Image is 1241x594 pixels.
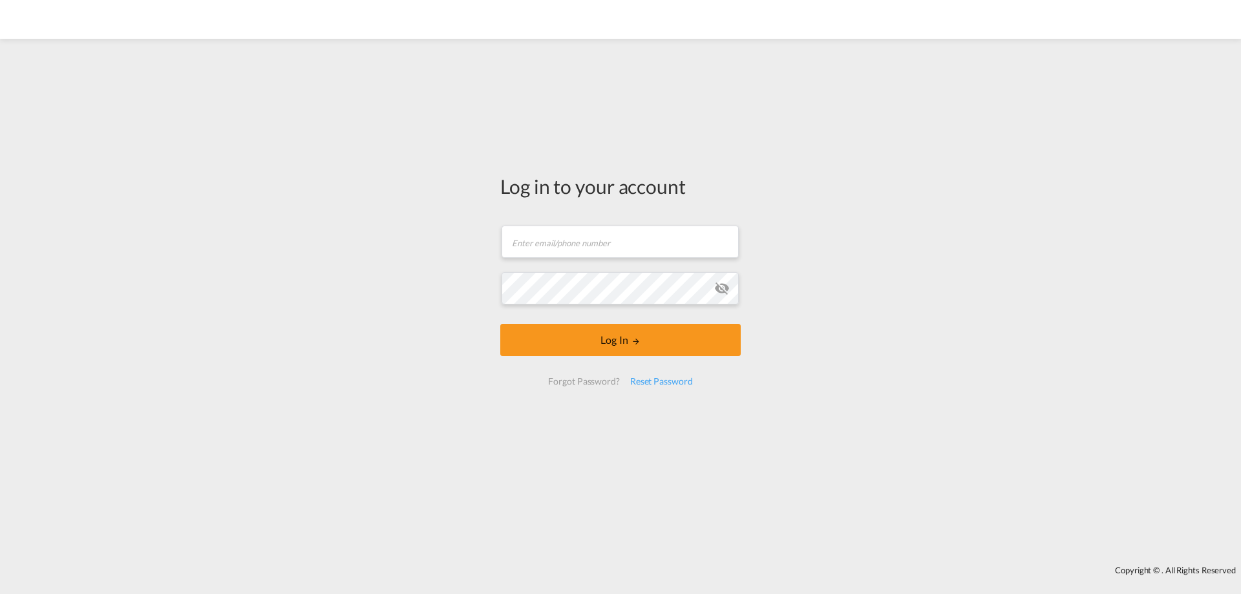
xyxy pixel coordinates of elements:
md-icon: icon-eye-off [714,281,730,296]
input: Enter email/phone number [502,226,739,258]
button: LOGIN [500,324,741,356]
div: Forgot Password? [543,370,624,393]
div: Log in to your account [500,173,741,200]
div: Reset Password [625,370,698,393]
